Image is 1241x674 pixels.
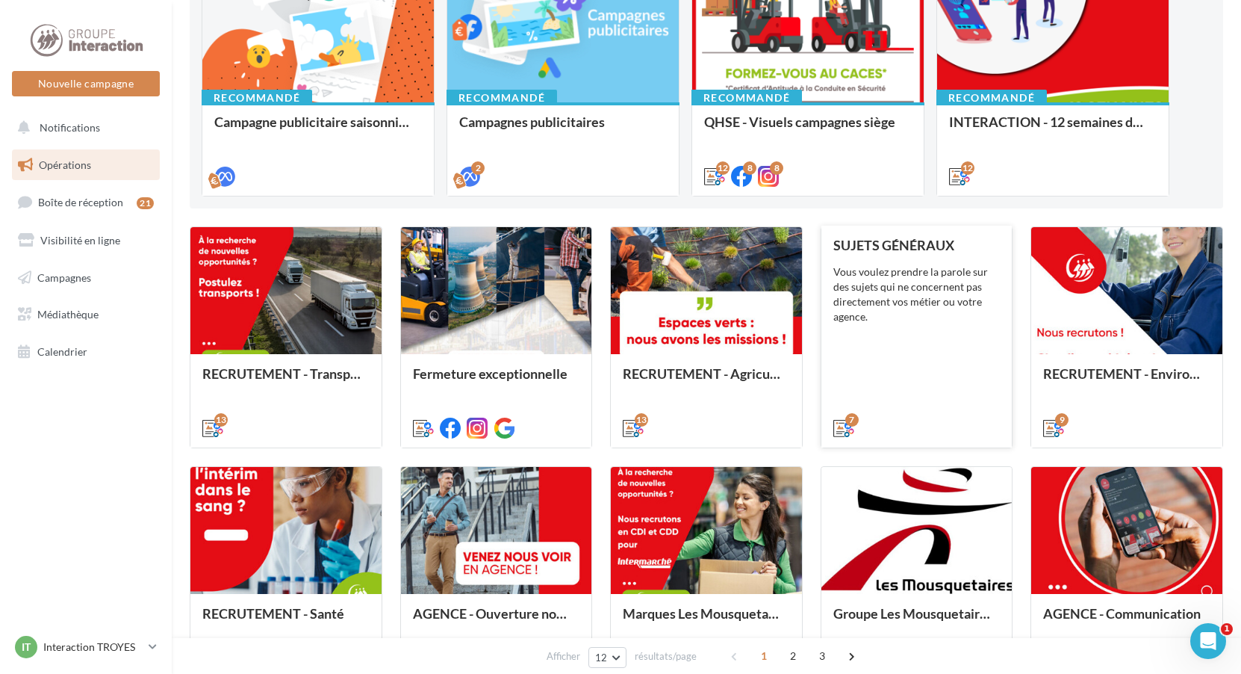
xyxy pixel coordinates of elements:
[623,606,790,636] div: Marques Les Mousquetaires
[9,186,163,218] a: Boîte de réception21
[691,90,802,106] div: Recommandé
[595,652,608,664] span: 12
[9,225,163,256] a: Visibilité en ligne
[459,114,667,144] div: Campagnes publicitaires
[202,90,312,106] div: Recommandé
[40,121,100,134] span: Notifications
[635,413,648,427] div: 13
[949,114,1157,144] div: INTERACTION - 12 semaines de publication
[961,161,974,175] div: 12
[202,366,370,396] div: RECRUTEMENT - Transport
[37,308,99,321] span: Médiathèque
[1055,413,1069,427] div: 9
[9,112,157,143] button: Notifications
[1190,623,1226,659] iframe: Intercom live chat
[39,158,91,171] span: Opérations
[413,366,580,396] div: Fermeture exceptionnelle
[447,90,557,106] div: Recommandé
[214,114,422,144] div: Campagne publicitaire saisonniers
[40,234,120,247] span: Visibilité en ligne
[471,161,485,175] div: 2
[9,149,163,181] a: Opérations
[1043,366,1210,396] div: RECRUTEMENT - Environnement
[214,413,228,427] div: 13
[752,644,776,668] span: 1
[635,649,697,664] span: résultats/page
[547,649,580,664] span: Afficher
[845,413,859,427] div: 7
[413,606,580,636] div: AGENCE - Ouverture nouvelle agence
[1221,623,1233,635] span: 1
[1043,606,1210,636] div: AGENCE - Communication
[12,71,160,96] button: Nouvelle campagne
[810,644,834,668] span: 3
[588,647,626,668] button: 12
[43,640,143,655] p: Interaction TROYES
[704,114,912,144] div: QHSE - Visuels campagnes siège
[770,161,783,175] div: 8
[9,299,163,330] a: Médiathèque
[12,633,160,661] a: IT Interaction TROYES
[37,345,87,358] span: Calendrier
[9,336,163,368] a: Calendrier
[936,90,1047,106] div: Recommandé
[623,366,790,396] div: RECRUTEMENT - Agriculture / Espaces verts
[38,196,123,208] span: Boîte de réception
[833,265,1001,324] div: Vous voulez prendre la parole sur des sujets qui ne concernent pas directement vos métier ou votr...
[833,238,1001,253] div: SUJETS GÉNÉRAUX
[37,270,91,283] span: Campagnes
[202,606,370,636] div: RECRUTEMENT - Santé
[9,262,163,294] a: Campagnes
[137,197,154,209] div: 21
[781,644,805,668] span: 2
[743,161,756,175] div: 8
[833,606,1001,636] div: Groupe Les Mousquetaires
[716,161,730,175] div: 12
[22,640,31,655] span: IT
